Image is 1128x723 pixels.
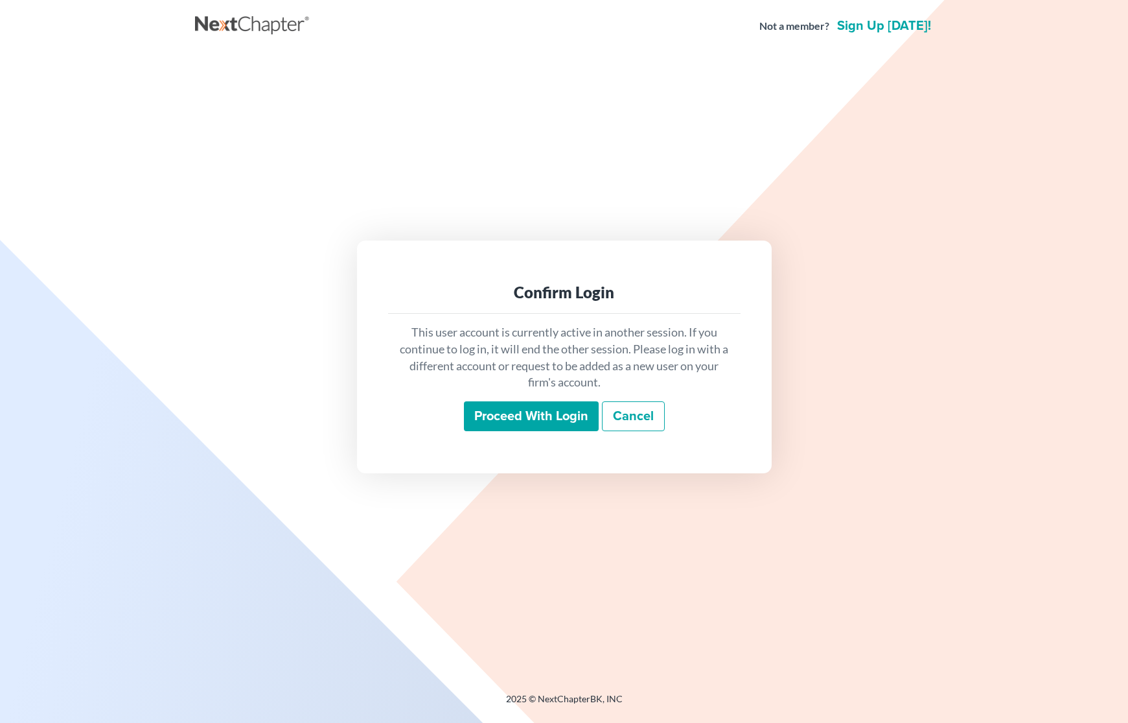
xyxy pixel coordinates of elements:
[398,324,730,391] p: This user account is currently active in another session. If you continue to log in, it will end ...
[834,19,934,32] a: Sign up [DATE]!
[464,401,599,431] input: Proceed with login
[759,19,829,34] strong: Not a member?
[195,693,934,716] div: 2025 © NextChapterBK, INC
[398,282,730,303] div: Confirm Login
[602,401,665,431] a: Cancel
